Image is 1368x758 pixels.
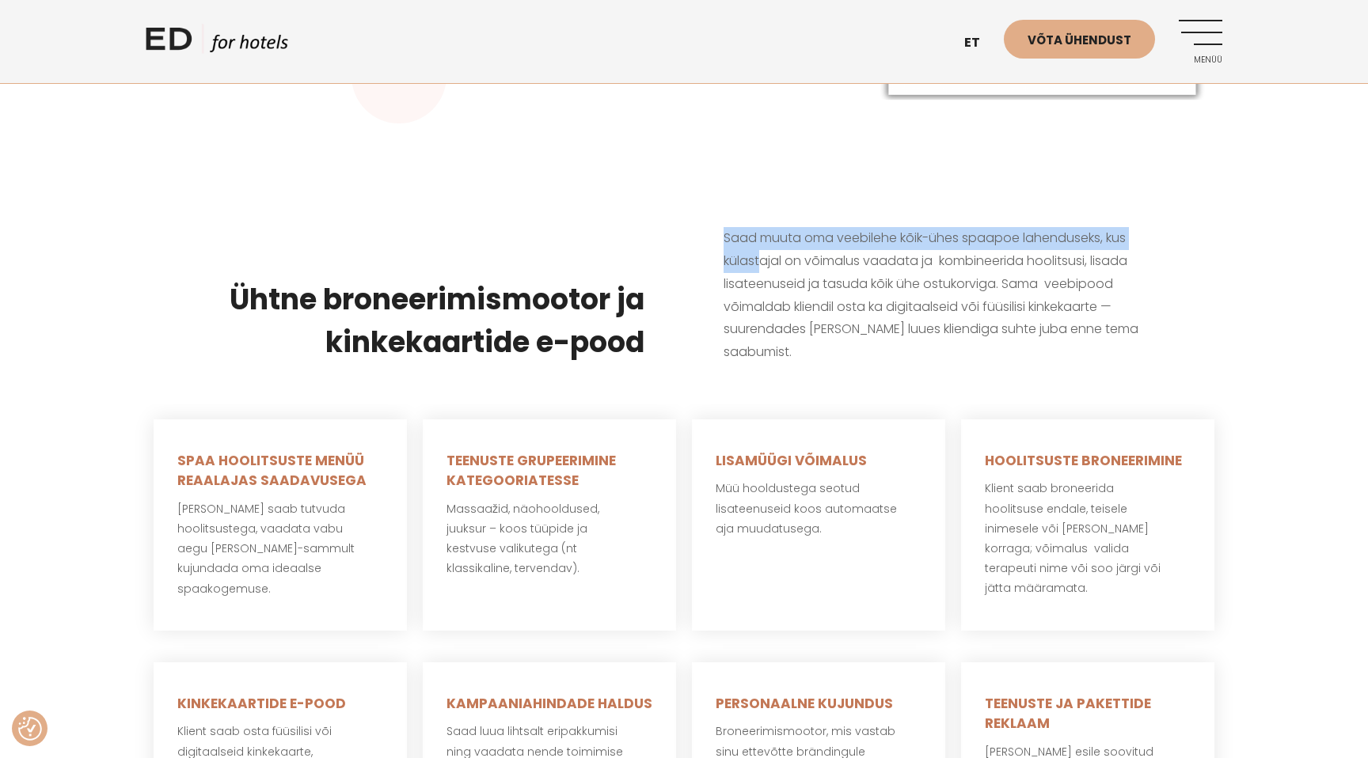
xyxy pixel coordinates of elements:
[724,227,1183,364] p: Saad muuta oma veebilehe kõik-ühes spaapoe lahenduseks, kus külastajal on võimalus vaadata ja kom...
[716,479,921,539] p: Müü hooldustega seotud lisateenuseid koos automaatse aja muudatusega.
[985,479,1191,598] p: Klient saab broneerida hoolitsuse endale, teisele inimesele või [PERSON_NAME] korraga; võimalus v...
[446,451,652,491] h5: TEENUSTE GRUPEERIMINE KATEGOORIATESSE
[985,451,1191,472] h5: HOOLITSUSTE BRONEERIMINE
[177,694,383,714] h5: KINKEKAARTIDE E-POOD
[177,499,383,599] p: [PERSON_NAME] saab tutvuda hoolitsustega, vaadata vabu aegu [PERSON_NAME]-sammult kujundada oma i...
[446,499,652,579] p: Massaažid, näohooldused, juuksur – koos tüüpide ja kestvuse valikutega (nt klassikaline, tervendav).
[18,717,42,741] button: Nõusolekueelistused
[177,451,383,491] h5: SPAA HOOLITSUSTE MENÜÜ REAALAJAS SAADAVUSEGA
[1179,55,1222,65] span: Menüü
[985,694,1191,734] h5: TEENUSTE JA PAKETTIDE REKLAAM
[446,694,652,713] strong: KAMPAANIAHINDADE HALDUS
[956,24,1004,63] a: et
[716,451,921,472] h5: LISAMÜÜGI VÕIMALUS
[1004,20,1155,59] a: Võta ühendust
[716,694,921,714] h5: PERSONAALNE KUJUNDUS
[146,24,288,63] a: ED HOTELS
[1179,20,1222,63] a: Menüü
[185,279,644,364] h3: Ühtne broneerimismootor ja kinkekaartide e-pood
[18,717,42,741] img: Revisit consent button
